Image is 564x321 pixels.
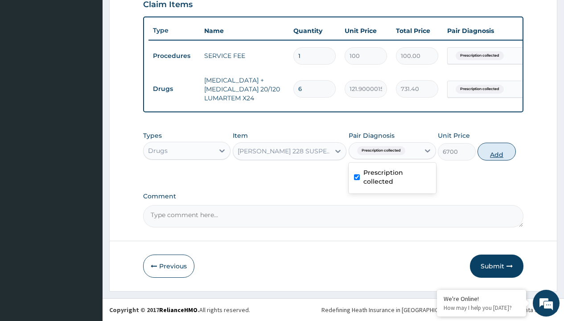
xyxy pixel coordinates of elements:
button: Add [478,143,515,160]
div: Chat with us now [46,50,150,62]
span: We're online! [52,101,123,191]
div: We're Online! [444,295,519,303]
div: Drugs [148,146,168,155]
textarea: Type your message and hit 'Enter' [4,221,170,252]
img: d_794563401_company_1708531726252_794563401 [16,45,36,67]
span: Prescription collected [456,85,504,94]
strong: Copyright © 2017 . [109,306,199,314]
footer: All rights reserved. [103,298,564,321]
label: Comment [143,193,523,200]
span: Prescription collected [456,51,504,60]
th: Type [148,22,200,39]
button: Submit [470,255,523,278]
td: SERVICE FEE [200,47,289,65]
label: Pair Diagnosis [349,131,395,140]
label: Item [233,131,248,140]
span: Prescription collected [357,146,405,155]
div: [PERSON_NAME] 228 SUSPENSION (AMOXICILLIN/CLAVULANIC ACID)/[PERSON_NAME] [238,147,331,156]
th: Unit Price [340,22,391,40]
th: Total Price [391,22,443,40]
td: Procedures [148,48,200,64]
div: Redefining Heath Insurance in [GEOGRAPHIC_DATA] using Telemedicine and Data Science! [321,305,557,314]
label: Prescription collected [363,168,431,186]
td: [MEDICAL_DATA] + [MEDICAL_DATA] 20/120 LUMARTEM X24 [200,71,289,107]
label: Types [143,132,162,140]
label: Unit Price [438,131,470,140]
th: Quantity [289,22,340,40]
th: Name [200,22,289,40]
td: Drugs [148,81,200,97]
p: How may I help you today? [444,304,519,312]
div: Minimize live chat window [146,4,168,26]
th: Pair Diagnosis [443,22,541,40]
button: Previous [143,255,194,278]
a: RelianceHMO [159,306,198,314]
